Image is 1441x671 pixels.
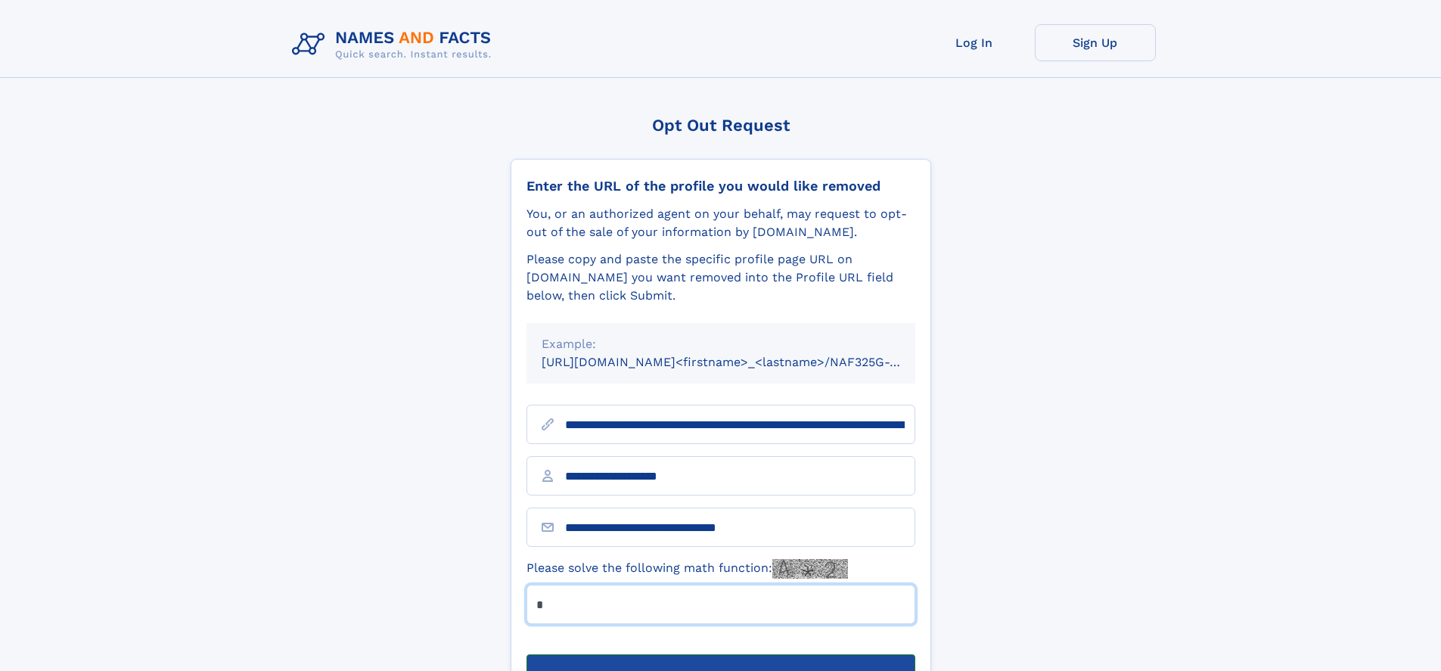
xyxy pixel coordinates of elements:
[511,116,931,135] div: Opt Out Request
[542,335,900,353] div: Example:
[526,559,848,579] label: Please solve the following math function:
[526,178,915,194] div: Enter the URL of the profile you would like removed
[1035,24,1156,61] a: Sign Up
[286,24,504,65] img: Logo Names and Facts
[526,250,915,305] div: Please copy and paste the specific profile page URL on [DOMAIN_NAME] you want removed into the Pr...
[526,205,915,241] div: You, or an authorized agent on your behalf, may request to opt-out of the sale of your informatio...
[542,355,944,369] small: [URL][DOMAIN_NAME]<firstname>_<lastname>/NAF325G-xxxxxxxx
[914,24,1035,61] a: Log In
